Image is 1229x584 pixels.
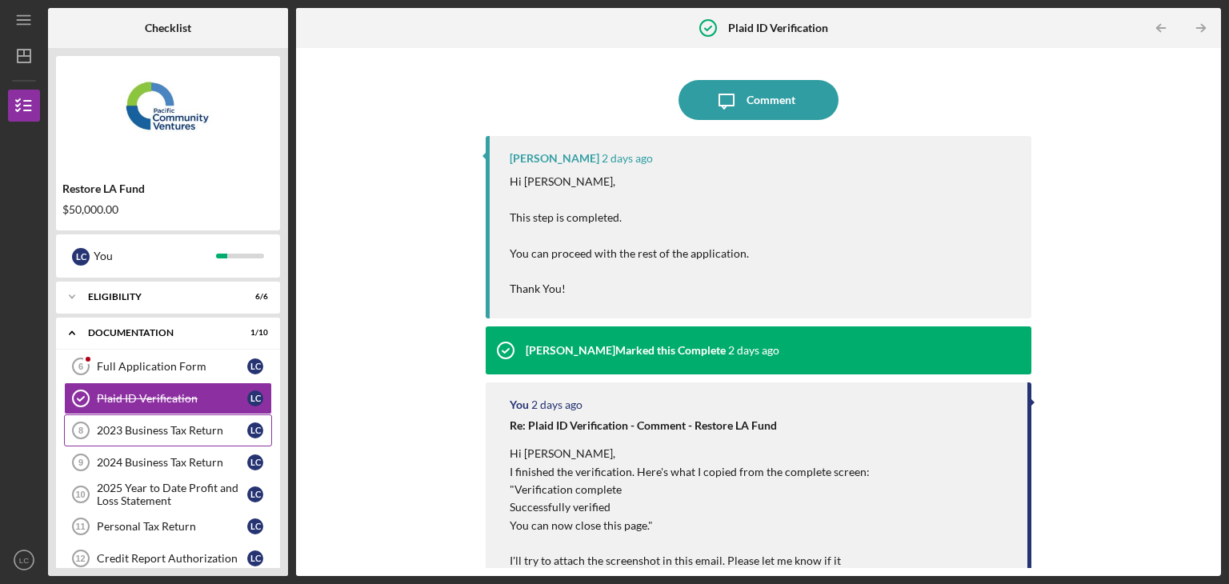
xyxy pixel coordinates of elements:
[510,173,749,298] p: Hi [PERSON_NAME], This step is completed. You can proceed with the rest of the application. Thank...
[145,22,191,34] b: Checklist
[97,482,247,507] div: 2025 Year to Date Profit and Loss Statement
[747,80,795,120] div: Comment
[510,398,529,411] div: You
[97,456,247,469] div: 2024 Business Tax Return
[247,550,263,566] div: L C
[64,478,272,510] a: 102025 Year to Date Profit and Loss StatementLC
[75,554,85,563] tspan: 12
[88,328,228,338] div: Documentation
[247,454,263,470] div: L C
[247,358,263,374] div: L C
[64,414,272,446] a: 82023 Business Tax ReturnLC
[78,362,83,371] tspan: 6
[64,446,272,478] a: 92024 Business Tax ReturnLC
[728,344,779,357] time: 2025-10-08 05:50
[510,152,599,165] div: [PERSON_NAME]
[247,486,263,502] div: L C
[247,390,263,406] div: L C
[62,182,274,195] div: Restore LA Fund
[526,344,726,357] div: [PERSON_NAME] Marked this Complete
[531,398,582,411] time: 2025-10-08 00:58
[75,490,85,499] tspan: 10
[78,426,83,435] tspan: 8
[64,350,272,382] a: 6Full Application FormLC
[8,544,40,576] button: LC
[247,518,263,534] div: L C
[64,382,272,414] a: Plaid ID VerificationLC
[679,80,839,120] button: Comment
[19,556,29,565] text: LC
[62,203,274,216] div: $50,000.00
[88,292,228,302] div: Eligibility
[728,22,828,34] b: Plaid ID Verification
[247,422,263,438] div: L C
[64,542,272,574] a: 12Credit Report AuthorizationLC
[94,242,216,270] div: You
[97,520,247,533] div: Personal Tax Return
[72,248,90,266] div: L C
[602,152,653,165] time: 2025-10-08 05:51
[97,552,247,565] div: Credit Report Authorization
[97,392,247,405] div: Plaid ID Verification
[239,292,268,302] div: 6 / 6
[239,328,268,338] div: 1 / 10
[64,510,272,542] a: 11Personal Tax ReturnLC
[510,418,777,432] strong: Re: Plaid ID Verification - Comment - Restore LA Fund
[75,522,85,531] tspan: 11
[97,424,247,437] div: 2023 Business Tax Return
[56,64,280,160] img: Product logo
[78,458,83,467] tspan: 9
[97,360,247,373] div: Full Application Form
